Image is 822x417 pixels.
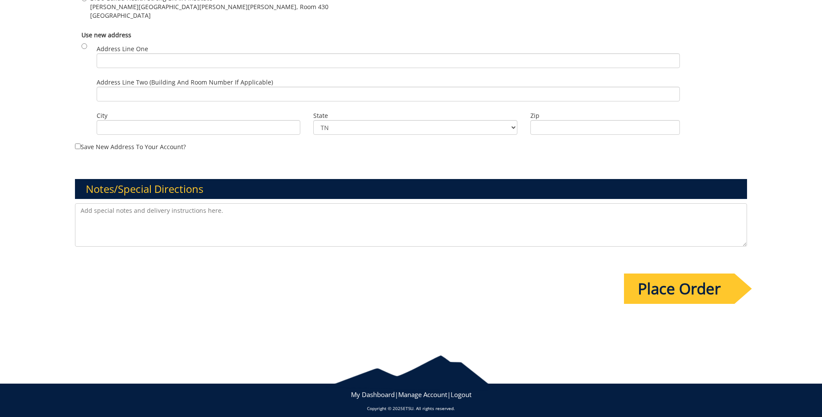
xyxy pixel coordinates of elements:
input: Zip [530,120,680,135]
a: ETSU [403,405,413,411]
a: My Dashboard [351,390,395,399]
label: Address Line One [97,45,680,68]
b: Use new address [81,31,131,39]
input: Address Line Two (Building and Room Number if applicable) [97,87,680,101]
h3: Notes/Special Directions [75,179,747,199]
input: Save new address to your account? [75,143,81,149]
input: Place Order [624,274,734,304]
input: City [97,120,300,135]
a: Manage Account [398,390,447,399]
span: [PERSON_NAME][GEOGRAPHIC_DATA][PERSON_NAME][PERSON_NAME], Room 430 [90,3,328,11]
span: [GEOGRAPHIC_DATA] [90,11,328,20]
label: Zip [530,111,680,120]
a: Logout [451,390,471,399]
label: Address Line Two (Building and Room Number if applicable) [97,78,680,101]
input: Address Line One [97,53,680,68]
label: City [97,111,300,120]
label: State [313,111,517,120]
